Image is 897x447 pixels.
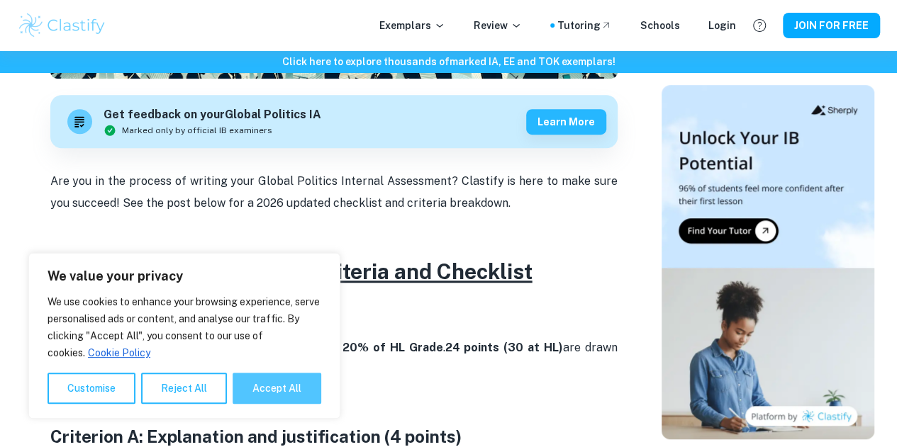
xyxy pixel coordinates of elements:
[141,373,227,404] button: Reject All
[747,13,771,38] button: Help and Feedback
[50,174,620,209] span: Are you in the process of writing your Global Politics Internal Assessment? Clastify is here to m...
[783,13,880,38] button: JOIN FOR FREE
[48,373,135,404] button: Customise
[87,346,151,359] a: Cookie Policy
[48,293,321,361] p: We use cookies to enhance your browsing experience, serve personalised ads or content, and analys...
[526,109,606,135] button: Learn more
[474,18,522,33] p: Review
[445,341,562,354] strong: 24 points (30 at HL)
[50,426,462,446] strong: Criterion A: Explanation and justification (4 points)
[252,341,443,354] strong: 30% of SL and 20% of HL Grade
[708,18,736,33] a: Login
[104,106,321,124] h6: Get feedback on your Global Politics IA
[379,18,445,33] p: Exemplars
[122,124,272,137] span: Marked only by official IB examiners
[17,11,107,40] img: Clastify logo
[662,85,874,439] img: Thumbnail
[28,253,340,419] div: We value your privacy
[640,18,680,33] a: Schools
[233,373,321,404] button: Accept All
[50,95,618,148] a: Get feedback on yourGlobal Politics IAMarked only by official IB examinersLearn more
[3,54,894,69] h6: Click here to explore thousands of marked IA, EE and TOK exemplars !
[48,268,321,285] p: We value your privacy
[557,18,612,33] a: Tutoring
